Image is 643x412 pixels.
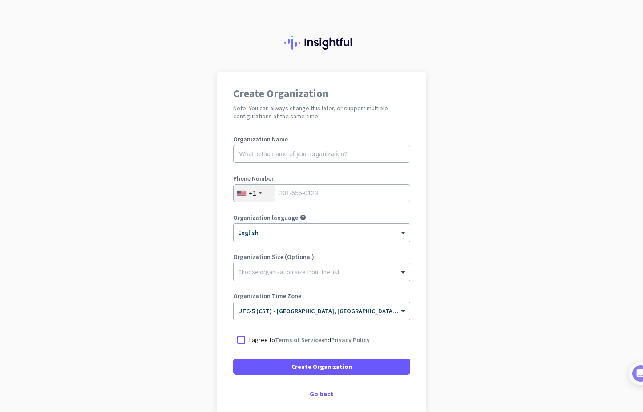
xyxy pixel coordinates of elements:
[284,36,359,50] img: Insightful
[300,214,306,221] i: help
[331,336,370,344] a: Privacy Policy
[233,391,410,397] div: Go back
[233,359,410,375] button: Create Organization
[233,254,410,260] label: Organization Size (Optional)
[291,362,352,371] span: Create Organization
[249,335,370,344] p: I agree to and
[233,145,410,163] input: What is the name of your organization?
[233,184,410,202] input: 201-555-0123
[233,214,298,221] label: Organization language
[249,189,256,198] div: +1
[233,88,410,99] h1: Create Organization
[233,293,410,299] label: Organization Time Zone
[233,136,410,142] label: Organization Name
[233,175,410,182] label: Phone Number
[233,104,410,120] h2: Note: You can always change this later, or support multiple configurations at the same time
[275,336,321,344] a: Terms of Service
